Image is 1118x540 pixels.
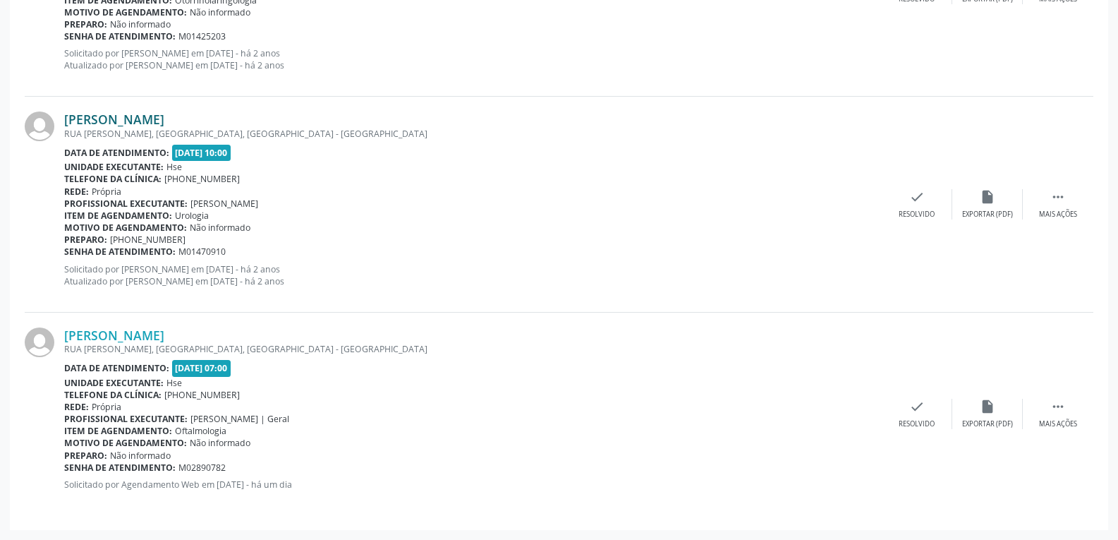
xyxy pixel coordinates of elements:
b: Unidade executante: [64,377,164,389]
span: M01470910 [178,246,226,258]
div: RUA [PERSON_NAME], [GEOGRAPHIC_DATA], [GEOGRAPHIC_DATA] - [GEOGRAPHIC_DATA] [64,128,882,140]
b: Preparo: [64,450,107,462]
b: Senha de atendimento: [64,246,176,258]
span: M02890782 [178,462,226,474]
span: Própria [92,401,121,413]
div: Mais ações [1039,210,1077,220]
i: insert_drive_file [980,399,995,414]
span: [PERSON_NAME] | Geral [190,413,289,425]
div: Exportar (PDF) [962,419,1013,429]
b: Rede: [64,186,89,198]
b: Motivo de agendamento: [64,222,187,234]
span: Hse [166,161,182,173]
span: [PERSON_NAME] [190,198,258,210]
b: Rede: [64,401,89,413]
b: Senha de atendimento: [64,30,176,42]
b: Profissional executante: [64,413,188,425]
div: Mais ações [1039,419,1077,429]
b: Data de atendimento: [64,362,169,374]
i: check [909,189,925,205]
b: Telefone da clínica: [64,389,162,401]
span: Oftalmologia [175,425,226,437]
span: Não informado [110,18,171,30]
img: img [25,328,54,357]
i: check [909,399,925,414]
span: M01425203 [178,30,226,42]
i:  [1050,189,1066,205]
i: insert_drive_file [980,189,995,205]
b: Unidade executante: [64,161,164,173]
a: [PERSON_NAME] [64,112,164,127]
span: Própria [92,186,121,198]
b: Data de atendimento: [64,147,169,159]
p: Solicitado por Agendamento Web em [DATE] - há um dia [64,479,882,491]
b: Profissional executante: [64,198,188,210]
p: Solicitado por [PERSON_NAME] em [DATE] - há 2 anos Atualizado por [PERSON_NAME] em [DATE] - há 2 ... [64,47,882,71]
span: [DATE] 10:00 [172,145,231,161]
b: Item de agendamento: [64,425,172,437]
span: [PHONE_NUMBER] [110,234,186,246]
b: Preparo: [64,18,107,30]
b: Item de agendamento: [64,210,172,222]
i:  [1050,399,1066,414]
img: img [25,112,54,141]
div: RUA [PERSON_NAME], [GEOGRAPHIC_DATA], [GEOGRAPHIC_DATA] - [GEOGRAPHIC_DATA] [64,343,882,355]
span: Não informado [190,6,250,18]
span: Não informado [190,222,250,234]
b: Motivo de agendamento: [64,437,187,449]
span: Urologia [175,210,209,222]
span: Não informado [190,437,250,449]
div: Exportar (PDF) [962,210,1013,220]
div: Resolvido [899,210,935,220]
span: Não informado [110,450,171,462]
span: [PHONE_NUMBER] [164,389,240,401]
span: [DATE] 07:00 [172,360,231,376]
p: Solicitado por [PERSON_NAME] em [DATE] - há 2 anos Atualizado por [PERSON_NAME] em [DATE] - há 2 ... [64,263,882,287]
span: Hse [166,377,182,389]
b: Senha de atendimento: [64,462,176,474]
div: Resolvido [899,419,935,429]
b: Telefone da clínica: [64,173,162,185]
span: [PHONE_NUMBER] [164,173,240,185]
b: Motivo de agendamento: [64,6,187,18]
a: [PERSON_NAME] [64,328,164,343]
b: Preparo: [64,234,107,246]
